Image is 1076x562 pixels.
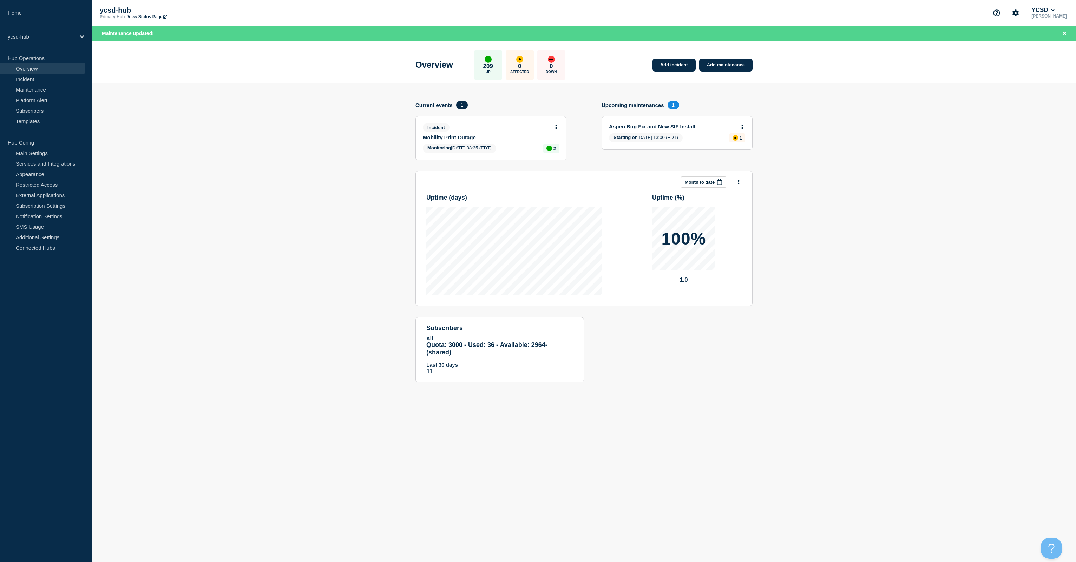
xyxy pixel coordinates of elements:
p: 100% [662,230,706,247]
p: ycsd-hub [8,34,75,40]
p: [PERSON_NAME] [1030,14,1068,19]
button: Support [989,6,1004,20]
h4: subscribers [426,325,573,332]
h1: Overview [415,60,453,70]
p: 1.0 [652,276,715,283]
iframe: Help Scout Beacon - Open [1041,538,1062,559]
button: Account settings [1008,6,1023,20]
a: Aspen Bug Fix and New SIF Install [609,123,736,129]
a: View Status Page [127,14,166,19]
span: [DATE] 08:35 (EDT) [423,144,496,153]
p: Affected [510,70,529,74]
button: Close banner [1060,29,1069,38]
p: Up [486,70,491,74]
a: Add incident [652,59,696,72]
span: Starting on [614,135,638,140]
h4: Current events [415,102,453,108]
button: YCSD [1030,7,1056,14]
p: Primary Hub [100,14,125,19]
span: 1 [456,101,468,109]
span: 1 [668,101,679,109]
span: Quota: 3000 - Used: 36 - Available: 2964 - (shared) [426,341,547,356]
span: Maintenance updated! [102,31,154,36]
p: Last 30 days [426,362,573,368]
p: ycsd-hub [100,6,240,14]
div: affected [516,56,523,63]
p: Month to date [685,180,715,185]
div: up [485,56,492,63]
a: Add maintenance [699,59,753,72]
p: 11 [426,368,573,375]
button: Month to date [681,176,726,188]
h4: Upcoming maintenances [602,102,664,108]
a: Mobility Print Outage [423,134,550,140]
div: down [548,56,555,63]
span: Incident [423,123,450,132]
p: Down [546,70,557,74]
p: 1 [740,135,742,141]
span: [DATE] 13:00 (EDT) [609,133,683,142]
p: All [426,335,573,341]
div: affected [733,135,738,141]
p: 209 [483,63,493,70]
span: Monitoring [427,145,451,150]
h3: Uptime ( % ) [652,194,684,201]
h3: Uptime ( days ) [426,194,467,201]
p: 0 [518,63,521,70]
p: 0 [550,63,553,70]
div: up [546,146,552,151]
p: 2 [553,146,556,151]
